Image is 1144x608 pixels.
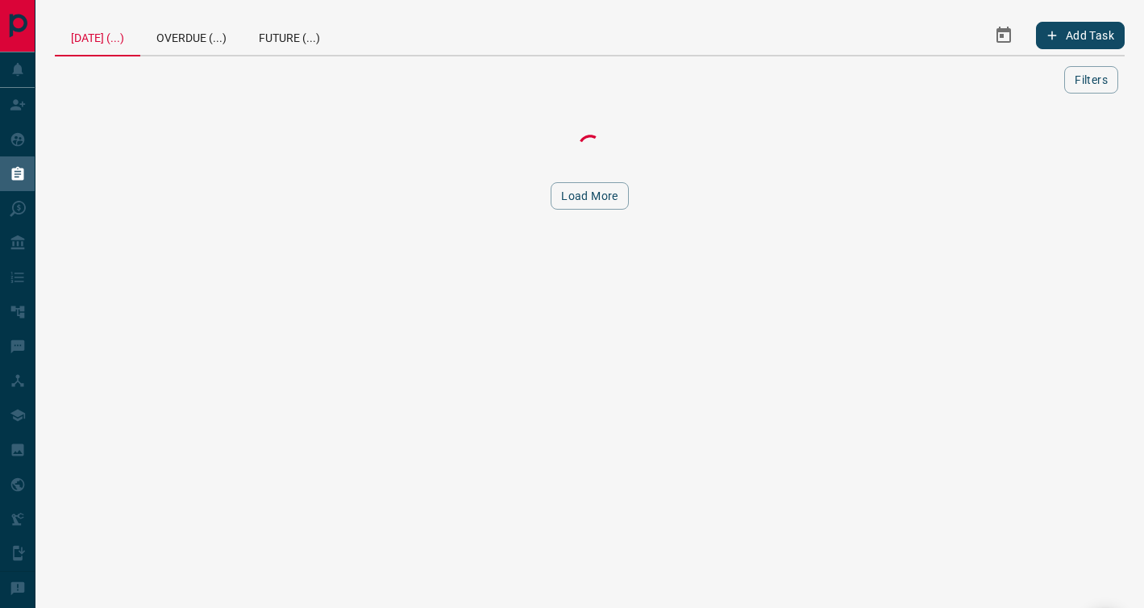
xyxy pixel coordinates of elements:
[55,16,140,56] div: [DATE] (...)
[140,16,243,55] div: Overdue (...)
[243,16,336,55] div: Future (...)
[1064,66,1118,94] button: Filters
[510,131,671,163] div: Loading
[551,182,629,210] button: Load More
[1036,22,1125,49] button: Add Task
[984,16,1023,55] button: Select Date Range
